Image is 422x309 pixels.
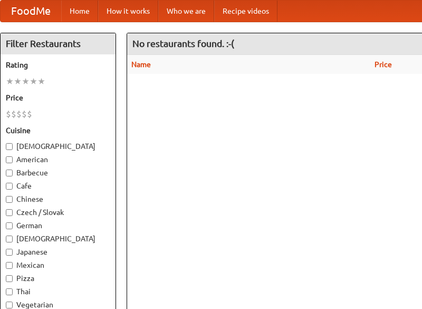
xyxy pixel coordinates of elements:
label: Chinese [6,194,110,204]
input: German [6,222,13,229]
input: [DEMOGRAPHIC_DATA] [6,236,13,242]
label: [DEMOGRAPHIC_DATA] [6,141,110,152]
li: ★ [22,76,30,87]
li: $ [27,108,32,120]
h5: Cuisine [6,125,110,136]
label: Mexican [6,260,110,270]
input: Japanese [6,249,13,256]
label: Cafe [6,181,110,191]
a: FoodMe [1,1,61,22]
label: Pizza [6,273,110,284]
li: $ [11,108,16,120]
label: Japanese [6,247,110,257]
a: Price [375,60,392,69]
input: Cafe [6,183,13,190]
input: [DEMOGRAPHIC_DATA] [6,143,13,150]
input: Thai [6,288,13,295]
input: Mexican [6,262,13,269]
input: Czech / Slovak [6,209,13,216]
label: American [6,154,110,165]
input: Vegetarian [6,302,13,308]
li: $ [22,108,27,120]
li: ★ [37,76,45,87]
li: $ [6,108,11,120]
label: Thai [6,286,110,297]
label: Barbecue [6,167,110,178]
h4: Filter Restaurants [1,33,116,54]
li: ★ [14,76,22,87]
li: $ [16,108,22,120]
a: How it works [98,1,158,22]
input: Pizza [6,275,13,282]
a: Home [61,1,98,22]
a: Name [131,60,151,69]
a: Who we are [158,1,214,22]
label: [DEMOGRAPHIC_DATA] [6,233,110,244]
li: ★ [30,76,37,87]
input: American [6,156,13,163]
label: Czech / Slovak [6,207,110,218]
h5: Price [6,92,110,103]
li: ★ [6,76,14,87]
input: Barbecue [6,170,13,176]
a: Recipe videos [214,1,277,22]
input: Chinese [6,196,13,203]
ng-pluralize: No restaurants found. :-( [132,39,234,49]
label: German [6,220,110,231]
h5: Rating [6,60,110,70]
